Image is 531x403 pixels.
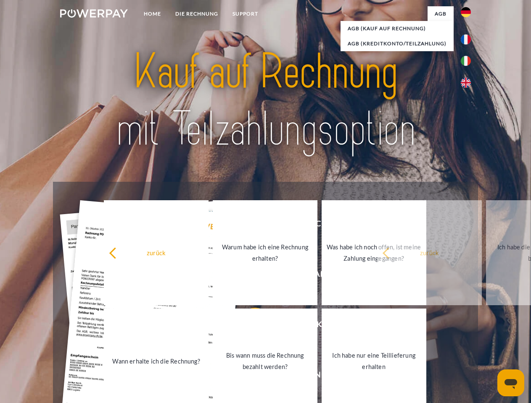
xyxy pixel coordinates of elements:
[461,56,471,66] img: it
[428,6,454,21] a: agb
[60,9,128,18] img: logo-powerpay-white.svg
[109,355,203,366] div: Wann erhalte ich die Rechnung?
[80,40,451,161] img: title-powerpay_de.svg
[218,350,312,372] div: Bis wann muss die Rechnung bezahlt werden?
[382,247,477,258] div: zurück
[461,78,471,88] img: en
[168,6,225,21] a: DIE RECHNUNG
[137,6,168,21] a: Home
[497,369,524,396] iframe: Schaltfläche zum Öffnen des Messaging-Fensters
[225,6,265,21] a: SUPPORT
[461,7,471,17] img: de
[109,247,203,258] div: zurück
[322,200,426,305] a: Was habe ich noch offen, ist meine Zahlung eingegangen?
[218,241,312,264] div: Warum habe ich eine Rechnung erhalten?
[341,21,454,36] a: AGB (Kauf auf Rechnung)
[327,241,421,264] div: Was habe ich noch offen, ist meine Zahlung eingegangen?
[461,34,471,44] img: fr
[341,36,454,51] a: AGB (Kreditkonto/Teilzahlung)
[327,350,421,372] div: Ich habe nur eine Teillieferung erhalten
